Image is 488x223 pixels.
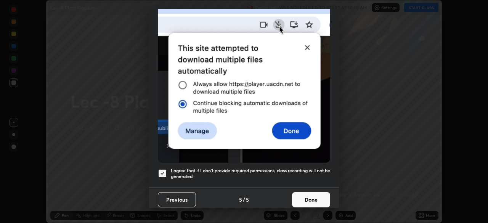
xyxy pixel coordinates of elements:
h5: I agree that if I don't provide required permissions, class recording will not be generated [171,168,330,180]
button: Done [292,192,330,207]
h4: / [243,196,245,204]
h4: 5 [246,196,249,204]
h4: 5 [239,196,242,204]
button: Previous [158,192,196,207]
